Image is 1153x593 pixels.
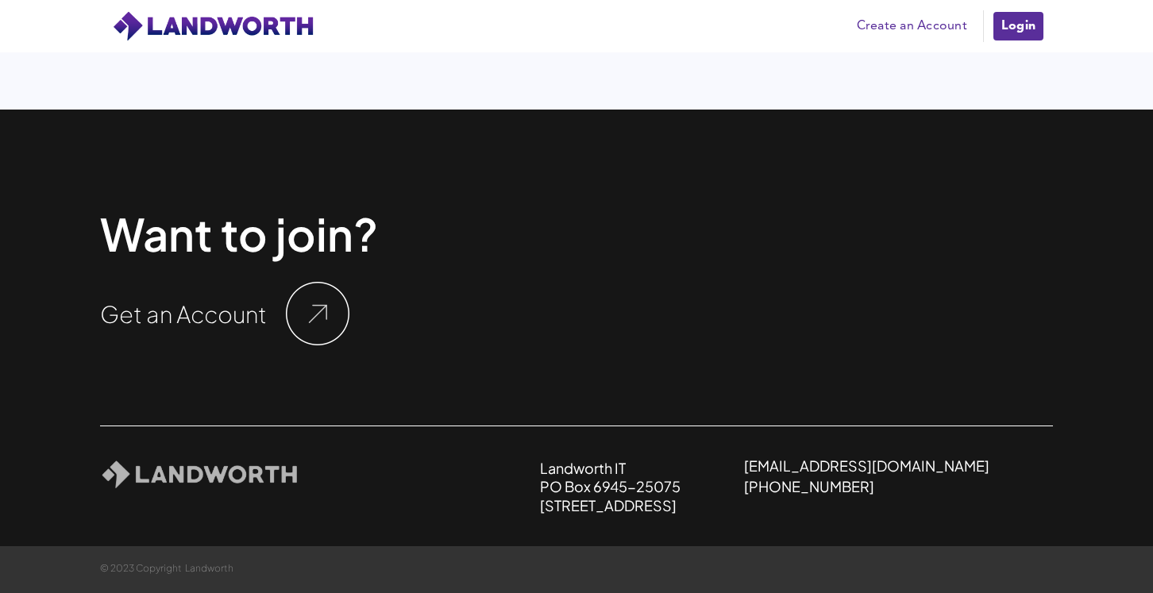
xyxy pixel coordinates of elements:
[849,14,975,38] a: Create an Account
[744,456,989,475] a: [EMAIL_ADDRESS][DOMAIN_NAME]
[100,302,267,325] a: Get an Account
[100,564,233,573] h1: © 2023 Copyright Landworth
[992,10,1045,42] a: Login
[744,477,874,495] a: [PHONE_NUMBER]
[540,459,681,514] h2: Landworth IT PO Box 6945-25075 [STREET_ADDRESS]
[100,205,378,263] h1: Want to join?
